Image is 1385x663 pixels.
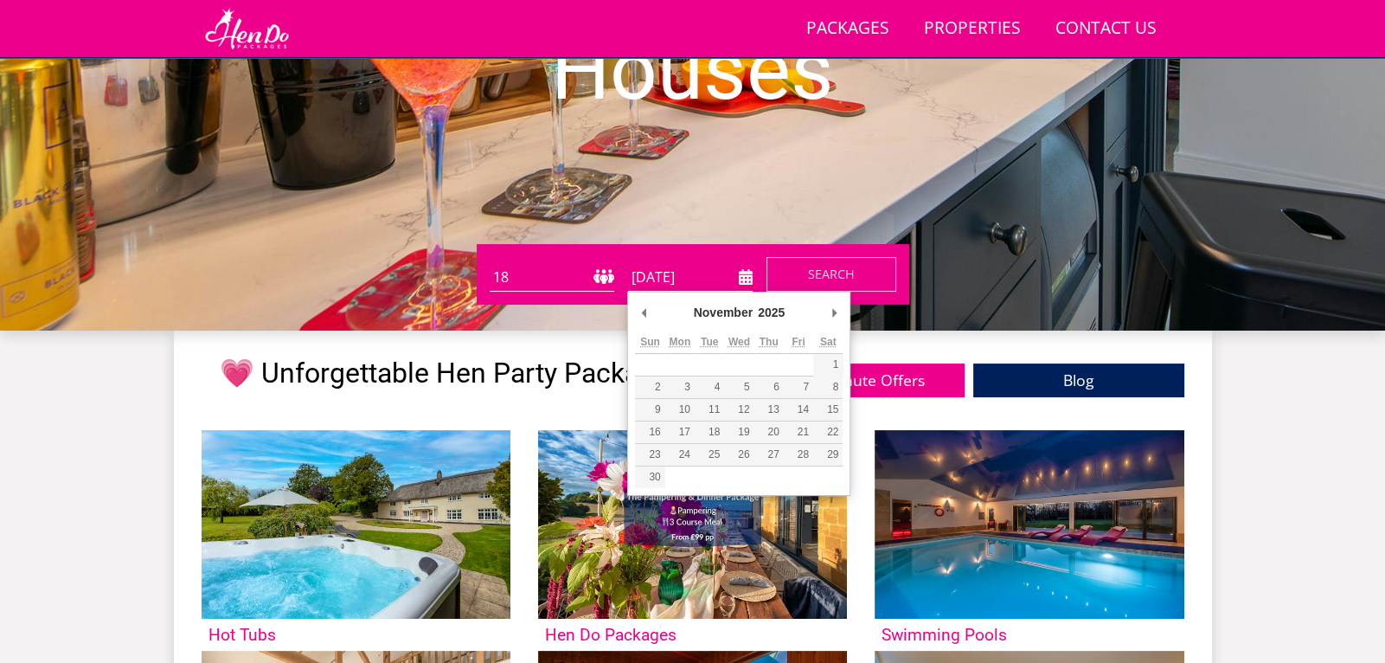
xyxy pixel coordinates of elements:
div: November [691,299,755,325]
a: Blog [973,364,1184,397]
a: 'Hot Tubs' - Large Group Accommodation Holiday Ideas Hot Tubs [202,430,510,651]
a: 'Swimming Pools' - Large Group Accommodation Holiday Ideas Swimming Pools [875,430,1183,651]
button: 30 [635,467,664,488]
button: 9 [635,399,664,421]
abbr: Saturday [820,336,837,348]
button: 25 [695,444,724,466]
button: 11 [695,399,724,421]
button: Previous Month [635,299,652,325]
img: 'Swimming Pools' - Large Group Accommodation Holiday Ideas [875,430,1183,619]
h3: Hen Do Packages [545,626,840,644]
button: 8 [813,377,843,398]
h3: Swimming Pools [882,626,1177,644]
button: 24 [665,444,695,466]
button: 28 [784,444,813,466]
button: 16 [635,422,664,443]
button: 12 [724,399,753,421]
a: Last Minute Offers [753,364,965,397]
button: 5 [724,377,753,398]
a: Packages [799,10,896,48]
abbr: Wednesday [728,336,750,348]
img: 'Hen Do Packages' - Large Group Accommodation Holiday Ideas [538,430,847,619]
button: 18 [695,422,724,443]
button: 15 [813,399,843,421]
img: Hen Do Packages [202,7,292,50]
a: Contact Us [1048,10,1164,48]
button: Next Month [825,299,843,325]
abbr: Thursday [760,336,779,348]
input: Arrival Date [628,263,753,292]
span: Search [808,266,855,282]
button: 29 [813,444,843,466]
button: 1 [813,354,843,376]
button: 19 [724,422,753,443]
button: 20 [754,422,784,443]
h3: Hot Tubs [208,626,503,644]
abbr: Sunday [640,336,660,348]
button: 3 [665,377,695,398]
button: 13 [754,399,784,421]
button: 2 [635,377,664,398]
button: 26 [724,444,753,466]
abbr: Friday [792,336,805,348]
a: Properties [917,10,1028,48]
button: 6 [754,377,784,398]
button: Search [766,257,896,292]
button: 23 [635,444,664,466]
button: 27 [754,444,784,466]
abbr: Tuesday [701,336,718,348]
button: 21 [784,422,813,443]
img: 'Hot Tubs' - Large Group Accommodation Holiday Ideas [202,430,510,619]
abbr: Monday [670,336,691,348]
a: 'Hen Do Packages' - Large Group Accommodation Holiday Ideas Hen Do Packages [538,430,847,651]
button: 17 [665,422,695,443]
div: 2025 [755,299,787,325]
button: 7 [784,377,813,398]
button: 4 [695,377,724,398]
button: 14 [784,399,813,421]
h1: 💗 Unforgettable Hen Party Packages 💗 [220,358,726,389]
button: 22 [813,422,843,443]
button: 10 [665,399,695,421]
